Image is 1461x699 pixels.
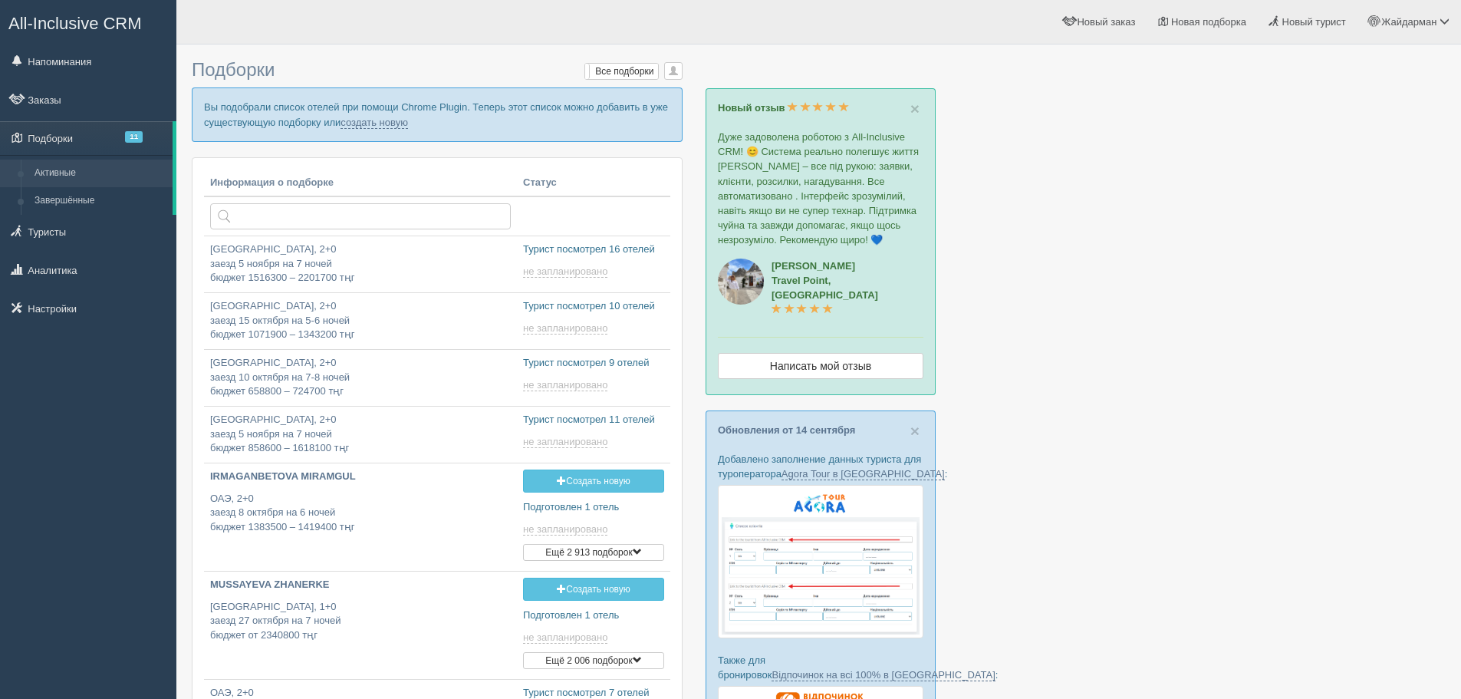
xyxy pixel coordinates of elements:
button: Close [910,423,920,439]
button: Ещё 2 913 подборок [523,544,664,561]
a: [GEOGRAPHIC_DATA], 2+0заезд 15 октября на 5-6 ночейбюджет 1071900 – 1343200 тңг [204,293,517,349]
a: создать новую [341,117,408,129]
span: Новый заказ [1077,16,1135,28]
a: All-Inclusive CRM [1,1,176,43]
span: × [910,422,920,440]
span: не запланировано [523,436,607,448]
span: Подборки [192,59,275,80]
a: не запланировано [523,265,610,278]
a: не запланировано [523,379,610,391]
a: [GEOGRAPHIC_DATA], 2+0заезд 10 октября на 7-8 ночейбюджет 658800 – 724700 тңг [204,350,517,406]
a: Завершённые [28,187,173,215]
p: MUSSAYEVA ZHANERKE [210,578,511,592]
a: Создать новую [523,578,664,601]
a: Новый отзыв [718,102,849,114]
th: Информация о подборке [204,170,517,197]
span: Новый турист [1282,16,1346,28]
input: Поиск по стране или туристу [210,203,511,229]
p: Подготовлен 1 отель [523,608,664,623]
p: IRMAGANBETOVA MIRAMGUL [210,470,511,484]
button: Close [910,101,920,117]
p: Добавлено заполнение данных туриста для туроператора : [718,452,923,481]
span: не запланировано [523,523,607,536]
p: Вы подобрали список отелей при помощи Chrome Plugin. Теперь этот список можно добавить в уже суще... [192,87,683,141]
span: Новая подборка [1171,16,1246,28]
p: Дуже задоволена роботою з All-Inclusive CRM! 😊 Система реально полегшує життя [PERSON_NAME] – все... [718,130,923,247]
span: не запланировано [523,379,607,391]
a: Активные [28,160,173,187]
a: MUSSAYEVA ZHANERKE [GEOGRAPHIC_DATA], 1+0заезд 27 октября на 7 ночейбюджет от 2340800 тңг [204,572,517,655]
p: [GEOGRAPHIC_DATA], 1+0 заезд 27 октября на 7 ночей бюджет от 2340800 тңг [210,600,511,643]
a: не запланировано [523,436,610,448]
span: 11 [125,131,143,143]
span: Жайдарман [1381,16,1436,28]
span: не запланировано [523,322,607,335]
a: [GEOGRAPHIC_DATA], 2+0заезд 5 ноября на 7 ночейбюджет 858600 – 1618100 тңг [204,407,517,463]
p: [GEOGRAPHIC_DATA], 2+0 заезд 15 октября на 5-6 ночей бюджет 1071900 – 1343200 тңг [210,299,511,342]
img: agora-tour-%D1%84%D0%BE%D1%80%D0%BC%D0%B0-%D0%B1%D1%80%D0%BE%D0%BD%D1%8E%D0%B2%D0%B0%D0%BD%D0%BD%... [718,485,923,638]
p: [GEOGRAPHIC_DATA], 2+0 заезд 10 октября на 7-8 ночей бюджет 658800 – 724700 тңг [210,356,511,399]
span: не запланировано [523,631,607,644]
p: Турист посмотрел 9 отелей [523,356,664,371]
a: Создать новую [523,470,664,493]
a: не запланировано [523,631,610,644]
p: Турист посмотрел 11 отелей [523,413,664,427]
a: [PERSON_NAME]Travel Point, [GEOGRAPHIC_DATA] [772,260,878,315]
a: Agora Tour в [GEOGRAPHIC_DATA] [782,468,945,480]
span: × [910,100,920,117]
a: не запланировано [523,322,610,335]
a: IRMAGANBETOVA MIRAMGUL ОАЭ, 2+0заезд 8 октября на 6 ночейбюджет 1383500 – 1419400 тңг [204,463,517,547]
span: All-Inclusive CRM [8,14,142,33]
p: Турист посмотрел 10 отелей [523,299,664,314]
p: Подготовлен 1 отель [523,500,664,515]
p: [GEOGRAPHIC_DATA], 2+0 заезд 5 ноября на 7 ночей бюджет 858600 – 1618100 тңг [210,413,511,456]
p: [GEOGRAPHIC_DATA], 2+0 заезд 5 ноября на 7 ночей бюджет 1516300 – 2201700 тңг [210,242,511,285]
a: не запланировано [523,523,610,536]
a: Написать мой отзыв [718,353,923,379]
span: не запланировано [523,265,607,278]
label: Все подборки [585,64,658,79]
button: Ещё 2 006 подборок [523,652,664,669]
th: Статус [517,170,670,197]
a: [GEOGRAPHIC_DATA], 2+0заезд 5 ноября на 7 ночейбюджет 1516300 – 2201700 тңг [204,236,517,292]
p: Турист посмотрел 16 отелей [523,242,664,257]
p: Также для бронировок : [718,653,923,682]
p: ОАЭ, 2+0 заезд 8 октября на 6 ночей бюджет 1383500 – 1419400 тңг [210,492,511,535]
a: Відпочинок на всі 100% в [GEOGRAPHIC_DATA] [772,669,995,681]
a: Обновления от 14 сентября [718,424,855,436]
